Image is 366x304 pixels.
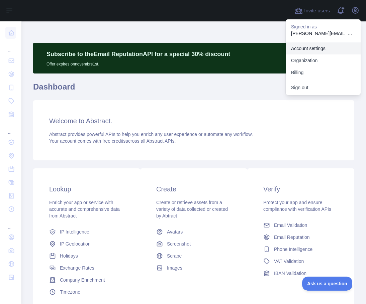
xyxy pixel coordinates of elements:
span: Protect your app and ensure compliance with verification APIs [263,200,331,212]
span: Your account comes with across all Abstract APIs. [49,138,176,144]
button: Sign out [286,82,361,94]
a: Avatars [154,226,234,238]
h3: Welcome to Abstract. [49,116,338,126]
span: Screenshot [167,241,191,247]
div: ... [5,122,16,135]
span: VAT Validation [274,258,304,265]
span: IP Geolocation [60,241,91,247]
p: Offer expires on novembre 1st. [47,59,230,67]
span: Exchange Rates [60,265,94,271]
span: Company Enrichment [60,277,105,283]
span: Email Validation [274,222,307,229]
h1: Dashboard [33,82,354,98]
a: Email Validation [261,219,341,231]
a: Scrape [154,250,234,262]
button: Billing [286,66,361,79]
a: Exchange Rates [47,262,127,274]
p: [PERSON_NAME][EMAIL_ADDRESS][PERSON_NAME][DOMAIN_NAME] [291,30,355,37]
span: Avatars [167,229,183,235]
a: Phone Intelligence [261,243,341,255]
span: IBAN Validation [274,270,306,277]
a: IBAN Validation [261,267,341,279]
a: IP Geolocation [47,238,127,250]
a: Timezone [47,286,127,298]
iframe: Toggle Customer Support [302,277,353,291]
h3: Create [156,184,231,194]
span: IP Intelligence [60,229,89,235]
span: Scrape [167,253,182,259]
span: Holidays [60,253,78,259]
div: ... [5,40,16,53]
a: Account settings [286,42,361,54]
h3: Lookup [49,184,124,194]
span: Phone Intelligence [274,246,312,253]
div: ... [5,216,16,230]
span: Images [167,265,182,271]
span: Abstract provides powerful APIs to help you enrich any user experience or automate any workflow. [49,132,253,137]
span: Email Reputation [274,234,310,241]
span: Timezone [60,289,80,295]
a: Screenshot [154,238,234,250]
button: Invite users [293,5,331,16]
span: free credits [102,138,125,144]
a: Images [154,262,234,274]
h3: Verify [263,184,338,194]
p: Subscribe to the Email Reputation API for a special 30 % discount [47,49,230,59]
a: IP Intelligence [47,226,127,238]
span: Create or retrieve assets from a variety of data collected or created by Abtract [156,200,228,218]
span: Invite users [304,7,330,15]
a: Organization [286,54,361,66]
p: Signed in as [291,23,355,30]
a: VAT Validation [261,255,341,267]
a: Company Enrichment [47,274,127,286]
a: Holidays [47,250,127,262]
span: Enrich your app or service with accurate and comprehensive data from Abstract [49,200,120,218]
a: Email Reputation [261,231,341,243]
